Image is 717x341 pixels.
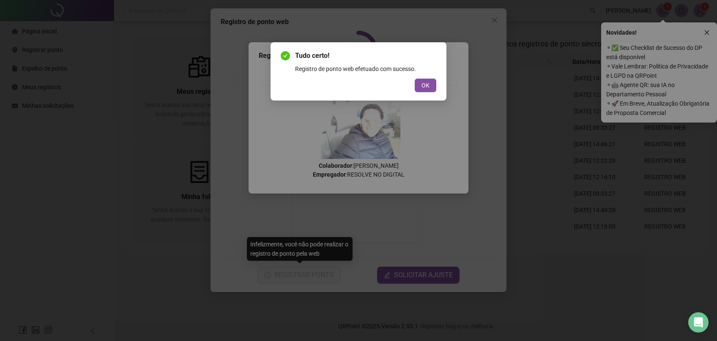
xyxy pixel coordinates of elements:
[688,312,709,333] div: Open Intercom Messenger
[281,51,290,60] span: check-circle
[421,81,430,90] span: OK
[295,51,436,61] span: Tudo certo!
[295,64,436,74] div: Registro de ponto web efetuado com sucesso.
[415,79,436,92] button: OK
